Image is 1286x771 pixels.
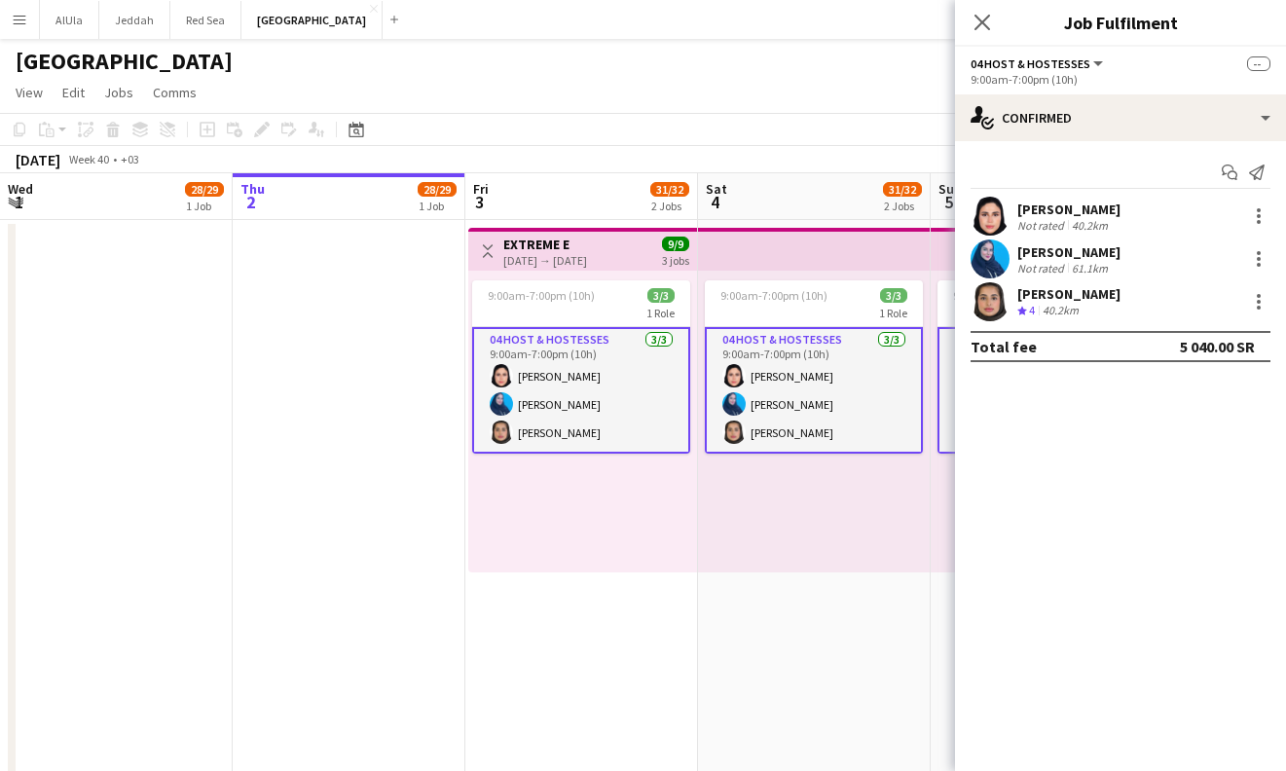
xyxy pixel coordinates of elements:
[651,199,688,213] div: 2 Jobs
[706,180,727,198] span: Sat
[185,182,224,197] span: 28/29
[104,84,133,101] span: Jobs
[40,1,99,39] button: AlUla
[1017,201,1121,218] div: [PERSON_NAME]
[1029,303,1035,317] span: 4
[884,199,921,213] div: 2 Jobs
[650,182,689,197] span: 31/32
[472,327,690,454] app-card-role: 04 Host & Hostesses3/39:00am-7:00pm (10h)[PERSON_NAME][PERSON_NAME][PERSON_NAME]
[971,56,1090,71] span: 04 Host & Hostesses
[418,182,457,197] span: 28/29
[472,280,690,454] app-job-card: 9:00am-7:00pm (10h)3/31 Role04 Host & Hostesses3/39:00am-7:00pm (10h)[PERSON_NAME][PERSON_NAME][P...
[646,306,675,320] span: 1 Role
[96,80,141,105] a: Jobs
[16,150,60,169] div: [DATE]
[64,152,113,166] span: Week 40
[170,1,241,39] button: Red Sea
[1017,218,1068,233] div: Not rated
[503,253,587,268] div: [DATE] → [DATE]
[16,47,233,76] h1: [GEOGRAPHIC_DATA]
[705,280,923,454] app-job-card: 9:00am-7:00pm (10h)3/31 Role04 Host & Hostesses3/39:00am-7:00pm (10h)[PERSON_NAME][PERSON_NAME][P...
[8,80,51,105] a: View
[705,327,923,454] app-card-role: 04 Host & Hostesses3/39:00am-7:00pm (10h)[PERSON_NAME][PERSON_NAME][PERSON_NAME]
[955,94,1286,141] div: Confirmed
[937,280,1156,454] app-job-card: 9:00am-7:00pm (10h)3/31 Role04 Host & Hostesses3/39:00am-7:00pm (10h)[PERSON_NAME][PERSON_NAME][P...
[145,80,204,105] a: Comms
[8,180,33,198] span: Wed
[720,288,827,303] span: 9:00am-7:00pm (10h)
[62,84,85,101] span: Edit
[937,327,1156,454] app-card-role: 04 Host & Hostesses3/39:00am-7:00pm (10h)[PERSON_NAME][PERSON_NAME][PERSON_NAME]
[470,191,489,213] span: 3
[1180,337,1255,356] div: 5 040.00 SR
[971,72,1270,87] div: 9:00am-7:00pm (10h)
[488,288,595,303] span: 9:00am-7:00pm (10h)
[938,180,962,198] span: Sun
[55,80,92,105] a: Edit
[473,180,489,198] span: Fri
[16,84,43,101] span: View
[503,236,587,253] h3: EXTREME E
[703,191,727,213] span: 4
[880,288,907,303] span: 3/3
[879,306,907,320] span: 1 Role
[419,199,456,213] div: 1 Job
[240,180,265,198] span: Thu
[955,10,1286,35] h3: Job Fulfilment
[971,337,1037,356] div: Total fee
[238,191,265,213] span: 2
[1017,261,1068,275] div: Not rated
[99,1,170,39] button: Jeddah
[121,152,139,166] div: +03
[953,288,1060,303] span: 9:00am-7:00pm (10h)
[647,288,675,303] span: 3/3
[1017,285,1121,303] div: [PERSON_NAME]
[1068,218,1112,233] div: 40.2km
[936,191,962,213] span: 5
[662,251,689,268] div: 3 jobs
[153,84,197,101] span: Comms
[662,237,689,251] span: 9/9
[1068,261,1112,275] div: 61.1km
[1247,56,1270,71] span: --
[5,191,33,213] span: 1
[883,182,922,197] span: 31/32
[241,1,383,39] button: [GEOGRAPHIC_DATA]
[971,56,1106,71] button: 04 Host & Hostesses
[186,199,223,213] div: 1 Job
[1017,243,1121,261] div: [PERSON_NAME]
[1039,303,1083,319] div: 40.2km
